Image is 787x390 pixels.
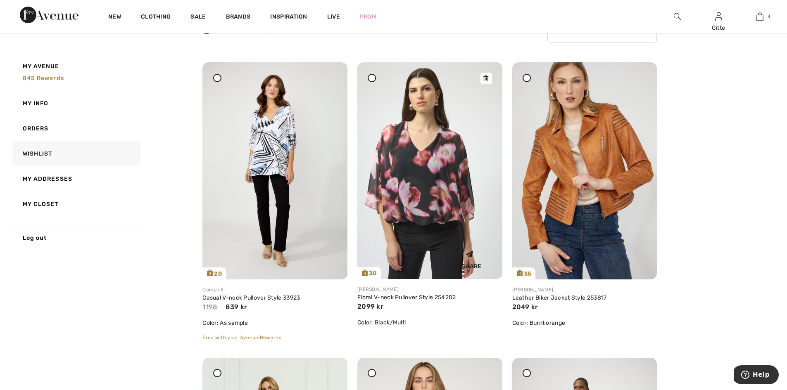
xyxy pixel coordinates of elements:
div: Free with your Avenue Rewards [202,334,347,341]
div: [PERSON_NAME] [512,286,657,293]
span: 1198 [202,303,217,311]
span: My Avenue [23,62,59,71]
a: Sign In [715,12,722,20]
div: Color: As sample [202,319,347,327]
img: My Info [715,12,722,21]
div: Share [447,243,496,273]
a: Brands [226,13,251,22]
a: Leather Biker Jacket Style 253817 [512,294,607,301]
a: 30 [357,62,502,279]
div: Color: Black/Multi [357,318,502,327]
a: My Addresses [11,166,141,191]
img: frank-lyman-jackets-blazers-burnt-orange_253817a_1_85e9_search.jpg [512,62,657,279]
span: 4 [768,13,770,20]
a: Live [327,12,340,21]
span: 845 rewards [23,75,64,82]
span: 839 kr [226,303,247,311]
span: 2049 kr [512,303,538,311]
a: Log out [11,225,141,251]
img: compli-k-tops-as-sample_33923_1_3730_search.jpg [202,62,347,279]
div: [PERSON_NAME] [357,286,502,293]
span: Inspiration [270,13,307,22]
div: Compli K [202,286,347,293]
img: 1ère Avenue [20,7,78,23]
img: My Bag [756,12,763,21]
a: Orders [11,116,141,141]
img: search the website [674,12,681,21]
a: 4 [739,12,780,21]
a: Wishlist [11,141,141,166]
div: Color: Burnt orange [512,319,657,327]
a: 35 [512,62,657,279]
a: Floral V-neck Pullover Style 254202 [357,294,456,301]
a: Sale [190,13,206,22]
a: My Closet [11,191,141,217]
a: Casual V-neck Pullover Style 33923 [202,294,300,301]
div: Gitte [698,24,739,32]
a: Clothing [141,13,171,22]
iframe: Opens a widget where you can find more information [734,365,779,386]
a: New [108,13,121,22]
a: My Info [11,91,141,116]
span: 2099 kr [357,303,383,310]
a: Prom [360,12,376,21]
img: joseph-ribkoff-tops-black-multi_254202_3_7ba9_search.jpg [357,62,502,279]
a: 20 [202,62,347,279]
